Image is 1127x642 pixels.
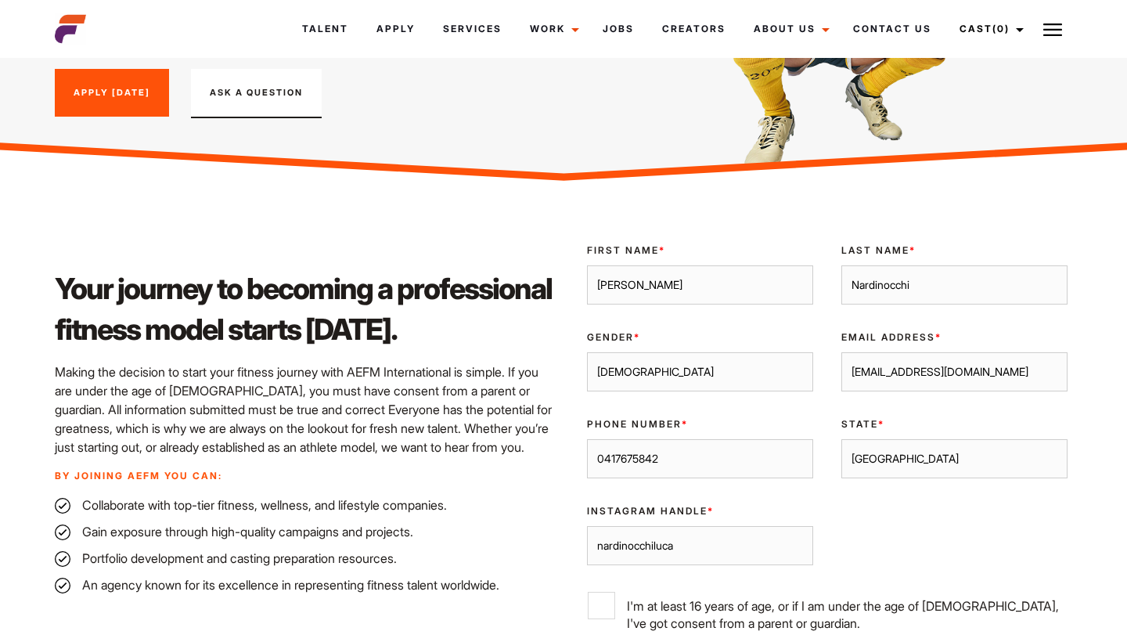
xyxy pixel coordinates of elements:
label: Email Address [841,330,1068,344]
a: Work [516,8,589,50]
a: Creators [648,8,740,50]
li: Gain exposure through high-quality campaigns and projects. [55,522,554,541]
label: I'm at least 16 years of age, or if I am under the age of [DEMOGRAPHIC_DATA], I've got consent fr... [588,592,1067,632]
input: I'm at least 16 years of age, or if I am under the age of [DEMOGRAPHIC_DATA], I've got consent fr... [588,592,615,619]
a: Apply [362,8,429,50]
img: Burger icon [1043,20,1062,39]
a: Services [429,8,516,50]
label: State [841,417,1068,431]
h2: Your journey to becoming a professional fitness model starts [DATE]. [55,269,554,350]
span: (0) [992,23,1010,34]
img: cropped-aefm-brand-fav-22-square.png [55,13,86,45]
button: Ask A Question [191,69,322,119]
li: An agency known for its excellence in representing fitness talent worldwide. [55,575,554,594]
a: Apply [DATE] [55,69,169,117]
p: Making the decision to start your fitness journey with AEFM International is simple. If you are u... [55,362,554,456]
a: Cast(0) [945,8,1033,50]
p: By joining AEFM you can: [55,469,554,483]
li: Portfolio development and casting preparation resources. [55,549,554,568]
a: Contact Us [839,8,945,50]
li: Collaborate with top-tier fitness, wellness, and lifestyle companies. [55,496,554,514]
label: Gender [587,330,813,344]
a: Jobs [589,8,648,50]
label: Instagram Handle [587,504,813,518]
label: Phone Number [587,417,813,431]
label: Last Name [841,243,1068,258]
a: Talent [288,8,362,50]
label: First Name [587,243,813,258]
a: About Us [740,8,839,50]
